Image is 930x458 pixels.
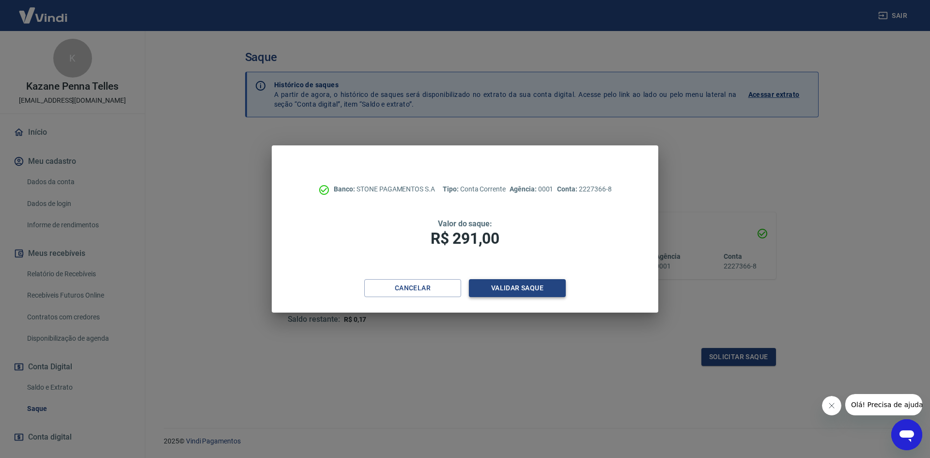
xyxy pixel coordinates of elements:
[334,184,435,194] p: STONE PAGAMENTOS S.A
[510,184,553,194] p: 0001
[364,279,461,297] button: Cancelar
[334,185,356,193] span: Banco:
[438,219,492,228] span: Valor do saque:
[443,185,460,193] span: Tipo:
[431,229,499,248] span: R$ 291,00
[510,185,538,193] span: Agência:
[469,279,566,297] button: Validar saque
[557,184,611,194] p: 2227366-8
[443,184,506,194] p: Conta Corrente
[845,394,922,415] iframe: Mensagem da empresa
[891,419,922,450] iframe: Botão para abrir a janela de mensagens
[557,185,579,193] span: Conta:
[822,396,841,415] iframe: Fechar mensagem
[6,7,81,15] span: Olá! Precisa de ajuda?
